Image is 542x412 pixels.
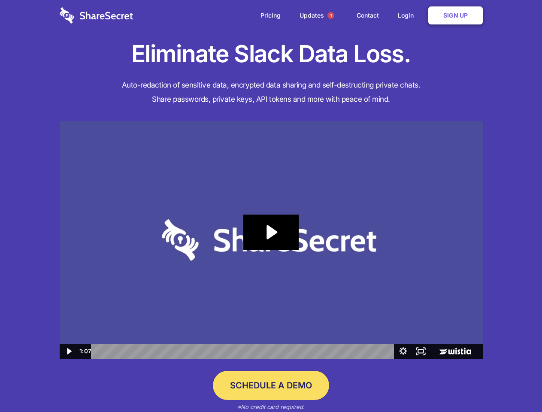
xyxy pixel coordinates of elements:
img: logo-wordmark-white-trans-d4663122ce5f474addd5e946df7df03e33cb6a1c49d2221995e7729f52c070b2.svg [60,7,133,24]
a: Contact [348,2,388,29]
a: Login [389,2,427,29]
button: Play Video [60,344,77,359]
h4: Auto-redaction of sensitive data, encrypted data sharing and self-destructing private chats. Shar... [60,78,483,106]
a: Pricing [252,2,289,29]
h1: Eliminate Slack Data Loss. [60,39,483,70]
img: Sharesecret [60,121,483,359]
iframe: Drift Widget Chat Controller [499,369,532,402]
